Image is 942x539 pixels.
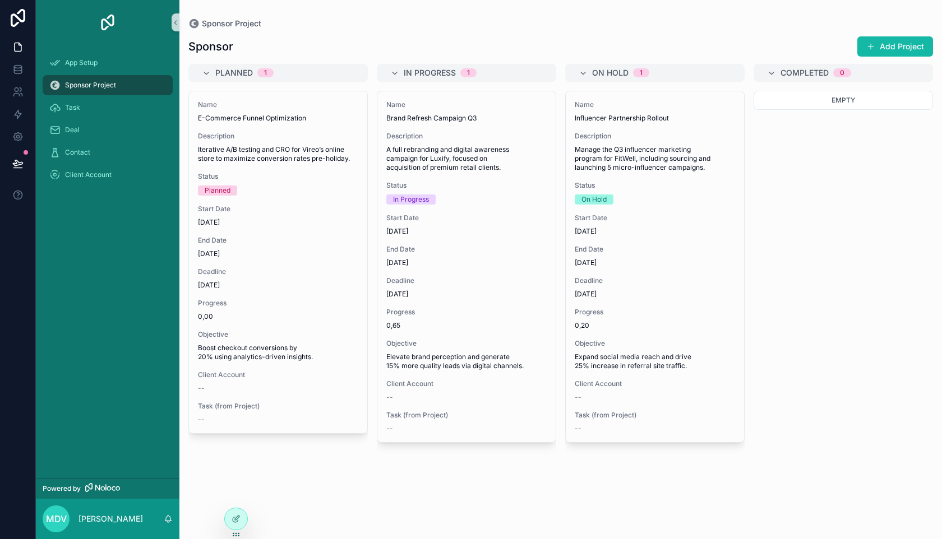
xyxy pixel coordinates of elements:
[386,213,547,222] span: Start Date
[386,132,547,141] span: Description
[188,18,261,29] a: Sponsor Project
[198,132,358,141] span: Description
[386,100,547,109] span: Name
[198,384,205,393] span: --
[43,165,173,185] a: Client Account
[386,227,547,236] span: [DATE]
[575,181,735,190] span: Status
[386,258,547,267] span: [DATE]
[565,91,745,443] a: NameInfluencer Partnership RolloutDescriptionManage the Q3 influencer marketing program for FitWe...
[43,142,173,162] a: Contact
[386,181,547,190] span: Status
[581,194,607,205] div: On Hold
[65,126,80,134] span: Deal
[43,120,173,140] a: Deal
[65,58,98,67] span: App Setup
[781,67,829,78] span: Completed
[575,245,735,254] span: End Date
[215,67,253,78] span: Planned
[386,308,547,317] span: Progress
[575,227,735,236] span: [DATE]
[65,170,112,179] span: Client Account
[575,290,735,299] span: [DATE]
[386,290,547,299] span: [DATE]
[264,68,267,77] div: 1
[386,276,547,285] span: Deadline
[198,218,358,227] span: [DATE]
[386,411,547,420] span: Task (from Project)
[198,312,358,321] span: 0,00
[198,415,205,424] span: --
[832,96,855,104] span: Empty
[575,276,735,285] span: Deadline
[386,379,547,388] span: Client Account
[575,379,735,388] span: Client Account
[188,39,233,54] h1: Sponsor
[386,245,547,254] span: End Date
[78,513,143,524] p: [PERSON_NAME]
[575,100,735,109] span: Name
[99,13,117,31] img: App logo
[198,299,358,308] span: Progress
[467,68,470,77] div: 1
[386,352,547,370] span: Elevate brand perception and generate 15% more quality leads via digital channels.
[640,68,643,77] div: 1
[857,36,933,57] button: Add Project
[575,352,735,370] span: Expand social media reach and drive 25% increase in referral site traffic.
[575,132,735,141] span: Description
[198,236,358,245] span: End Date
[198,402,358,411] span: Task (from Project)
[575,213,735,222] span: Start Date
[198,330,358,339] span: Objective
[43,75,173,95] a: Sponsor Project
[377,91,556,443] a: NameBrand Refresh Campaign Q3DescriptionA full rebranding and digital awareness campaign for Luxi...
[575,145,735,172] span: Manage the Q3 influencer marketing program for FitWell, including sourcing and launching 5 micro-...
[36,45,179,199] div: scrollable content
[198,370,358,379] span: Client Account
[386,393,393,402] span: --
[575,114,735,123] span: Influencer Partnership Rollout
[198,343,358,361] span: Boost checkout conversions by 20% using analytics-driven insights.
[575,321,735,330] span: 0,20
[386,114,547,123] span: Brand Refresh Campaign Q3
[404,67,456,78] span: In Progress
[36,478,179,499] a: Powered by
[65,148,90,157] span: Contact
[575,339,735,348] span: Objective
[188,91,368,434] a: NameE-Commerce Funnel OptimizationDescriptionIterative A/B testing and CRO for Vireo’s online sto...
[198,114,358,123] span: E-Commerce Funnel Optimization
[46,512,67,526] span: MdV
[65,103,80,112] span: Task
[840,68,844,77] div: 0
[386,321,547,330] span: 0,65
[575,411,735,420] span: Task (from Project)
[43,53,173,73] a: App Setup
[386,145,547,172] span: A full rebranding and digital awareness campaign for Luxify, focused on acquisition of premium re...
[65,81,116,90] span: Sponsor Project
[198,145,358,163] span: Iterative A/B testing and CRO for Vireo’s online store to maximize conversion rates pre-holiday.
[393,194,429,205] div: In Progress
[198,249,358,258] span: [DATE]
[198,172,358,181] span: Status
[205,185,230,196] div: Planned
[575,424,581,433] span: --
[386,424,393,433] span: --
[43,97,173,118] a: Task
[43,484,81,493] span: Powered by
[202,18,261,29] span: Sponsor Project
[575,393,581,402] span: --
[575,258,735,267] span: [DATE]
[198,267,358,276] span: Deadline
[198,281,358,290] span: [DATE]
[575,308,735,317] span: Progress
[198,100,358,109] span: Name
[592,67,629,78] span: On Hold
[386,339,547,348] span: Objective
[198,205,358,213] span: Start Date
